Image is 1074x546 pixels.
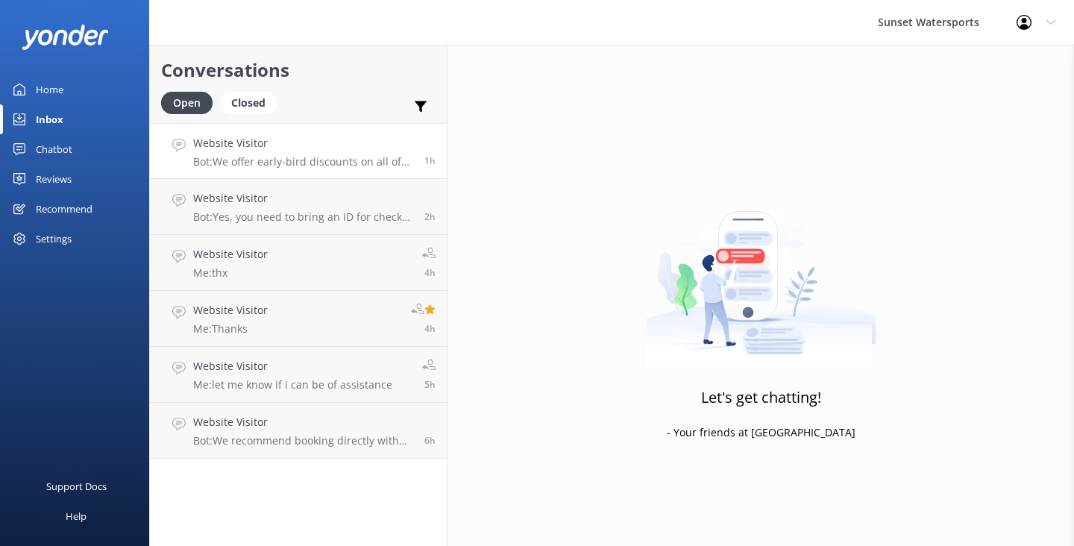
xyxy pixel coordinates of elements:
[667,424,855,441] p: - Your friends at [GEOGRAPHIC_DATA]
[36,104,63,134] div: Inbox
[424,154,436,167] span: 05:12pm 15-Aug-2025 (UTC -05:00) America/Cancun
[424,378,436,391] span: 01:32pm 15-Aug-2025 (UTC -05:00) America/Cancun
[193,322,268,336] p: Me: Thanks
[193,190,413,207] h4: Website Visitor
[424,210,436,223] span: 04:12pm 15-Aug-2025 (UTC -05:00) America/Cancun
[150,123,447,179] a: Website VisitorBot:We offer early-bird discounts on all of our morning trips. Booking directly gu...
[193,414,413,430] h4: Website Visitor
[193,135,413,151] h4: Website Visitor
[150,403,447,459] a: Website VisitorBot:We recommend booking directly with us for the best prices, as third-party site...
[36,194,92,224] div: Recommend
[22,25,108,49] img: yonder-white-logo.png
[193,378,392,392] p: Me: let me know if i can be of assistance
[424,266,436,279] span: 02:25pm 15-Aug-2025 (UTC -05:00) America/Cancun
[161,56,436,84] h2: Conversations
[161,94,220,110] a: Open
[36,75,63,104] div: Home
[161,92,213,114] div: Open
[193,210,413,224] p: Bot: Yes, you need to bring an ID for check-in, and digital IDs are accepted.
[36,224,72,254] div: Settings
[193,434,413,448] p: Bot: We recommend booking directly with us for the best prices, as third-party sites like Groupon...
[46,471,107,501] div: Support Docs
[701,386,821,409] h3: Let's get chatting!
[193,266,268,280] p: Me: thx
[150,179,447,235] a: Website VisitorBot:Yes, you need to bring an ID for check-in, and digital IDs are accepted.2h
[150,347,447,403] a: Website VisitorMe:let me know if i can be of assistance5h
[66,501,87,531] div: Help
[36,164,72,194] div: Reviews
[150,235,447,291] a: Website VisitorMe:thx4h
[36,134,72,164] div: Chatbot
[424,322,436,335] span: 01:58pm 15-Aug-2025 (UTC -05:00) America/Cancun
[220,92,277,114] div: Closed
[646,180,876,366] img: artwork of a man stealing a conversation from at giant smartphone
[220,94,284,110] a: Closed
[424,434,436,447] span: 12:25pm 15-Aug-2025 (UTC -05:00) America/Cancun
[193,358,392,374] h4: Website Visitor
[150,291,447,347] a: Website VisitorMe:Thanks4h
[193,302,268,318] h4: Website Visitor
[193,155,413,169] p: Bot: We offer early-bird discounts on all of our morning trips. Booking directly guarantees the l...
[193,246,268,263] h4: Website Visitor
